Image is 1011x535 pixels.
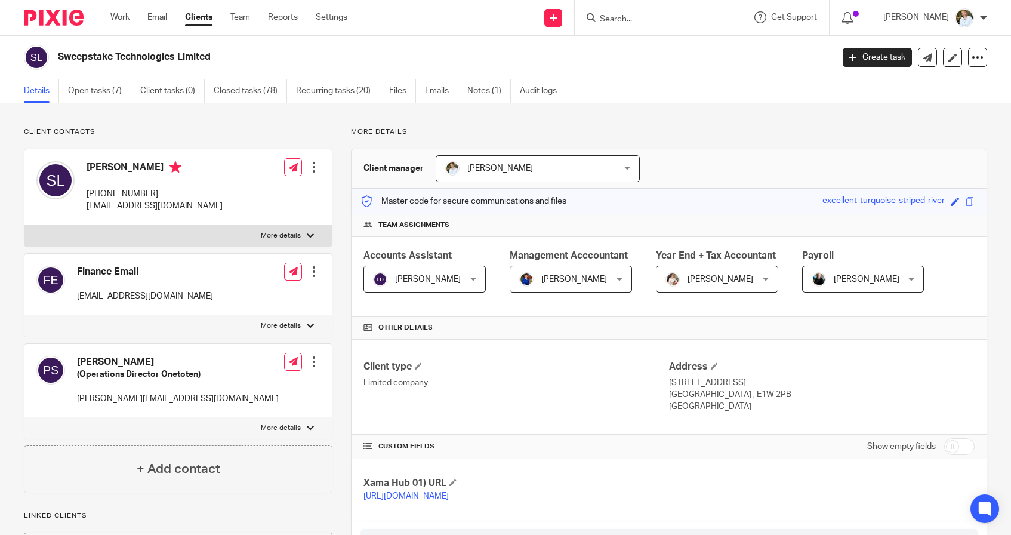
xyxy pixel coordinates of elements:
span: Management Acccountant [510,251,628,260]
a: Email [147,11,167,23]
span: Accounts Assistant [363,251,452,260]
a: Open tasks (7) [68,79,131,103]
p: More details [351,127,987,137]
a: Audit logs [520,79,566,103]
a: Recurring tasks (20) [296,79,380,103]
p: More details [261,423,301,433]
p: [GEOGRAPHIC_DATA] , E1W 2PB [669,389,975,401]
a: Notes (1) [467,79,511,103]
a: Work [110,11,130,23]
h2: Sweepstake Technologies Limited [58,51,671,63]
p: [PERSON_NAME] [883,11,949,23]
p: [PERSON_NAME][EMAIL_ADDRESS][DOMAIN_NAME] [77,393,279,405]
img: svg%3E [36,356,65,385]
span: Payroll [802,251,834,260]
h4: Xama Hub 01) URL [363,477,669,490]
h4: [PERSON_NAME] [87,161,223,176]
h4: Client type [363,361,669,373]
span: [PERSON_NAME] [395,275,461,284]
img: Nicole.jpeg [519,272,534,287]
p: [EMAIL_ADDRESS][DOMAIN_NAME] [87,200,223,212]
a: Client tasks (0) [140,79,205,103]
h3: Client manager [363,162,424,174]
a: Reports [268,11,298,23]
span: Other details [378,323,433,333]
h5: (Operations Director Onetoten) [77,368,279,380]
a: Files [389,79,416,103]
img: sarah-royle.jpg [445,161,460,176]
span: [PERSON_NAME] [688,275,753,284]
span: Year End + Tax Accountant [656,251,776,260]
label: Show empty fields [867,441,936,453]
input: Search [599,14,706,25]
i: Primary [169,161,181,173]
h4: CUSTOM FIELDS [363,442,669,451]
p: [STREET_ADDRESS] [669,377,975,389]
h4: [PERSON_NAME] [77,356,279,368]
img: Pixie [24,10,84,26]
h4: Finance Email [77,266,213,278]
p: More details [261,321,301,331]
a: Closed tasks (78) [214,79,287,103]
span: Get Support [771,13,817,21]
h4: Address [669,361,975,373]
img: svg%3E [36,161,75,199]
span: [PERSON_NAME] [467,164,533,173]
p: More details [261,231,301,241]
span: Team assignments [378,220,449,230]
img: svg%3E [373,272,387,287]
p: [PHONE_NUMBER] [87,188,223,200]
div: excellent-turquoise-striped-river [822,195,945,208]
img: svg%3E [24,45,49,70]
p: [EMAIL_ADDRESS][DOMAIN_NAME] [77,290,213,302]
p: Client contacts [24,127,332,137]
img: Kayleigh%20Henson.jpeg [665,272,680,287]
a: Team [230,11,250,23]
span: [PERSON_NAME] [541,275,607,284]
a: Emails [425,79,458,103]
p: Linked clients [24,511,332,521]
p: Limited company [363,377,669,389]
a: Clients [185,11,212,23]
a: Create task [843,48,912,67]
h4: + Add contact [137,460,220,478]
a: [URL][DOMAIN_NAME] [363,492,449,500]
a: Details [24,79,59,103]
span: [PERSON_NAME] [834,275,899,284]
p: Master code for secure communications and files [360,195,566,207]
img: svg%3E [36,266,65,294]
img: sarah-royle.jpg [955,8,974,27]
a: Settings [316,11,347,23]
p: [GEOGRAPHIC_DATA] [669,401,975,413]
img: nicky-partington.jpg [812,272,826,287]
